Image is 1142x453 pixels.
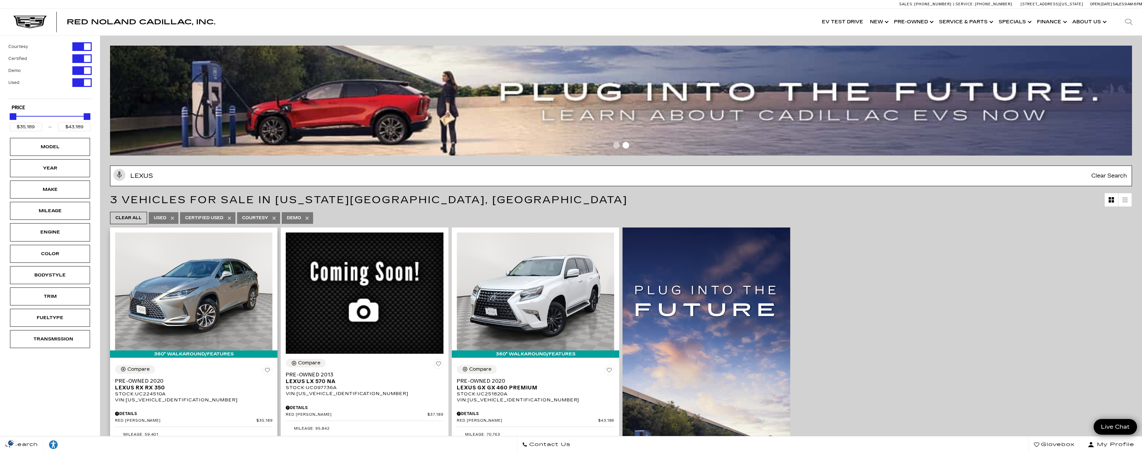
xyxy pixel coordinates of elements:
[457,365,497,374] button: Compare Vehicle
[115,378,267,384] span: Pre-Owned 2020
[10,266,90,284] div: BodystyleBodystyle
[457,378,609,384] span: Pre-Owned 2020
[10,159,90,177] div: YearYear
[914,2,952,6] span: [PHONE_NUMBER]
[8,67,21,74] label: Demo
[598,418,615,423] span: $43,189
[185,214,223,222] span: Certified Used
[10,245,90,263] div: ColorColor
[1105,193,1118,207] a: Grid View
[110,46,1137,156] img: ev-blog-post-banners4
[867,9,891,35] a: New
[33,335,67,343] div: Transmission
[613,142,620,149] span: Go to slide 1
[33,293,67,300] div: Trim
[113,169,125,181] svg: Click to toggle on voice search
[1125,2,1142,6] span: 9 AM-6 PM
[115,214,142,222] span: Clear All
[10,138,90,156] div: ModelModel
[3,439,19,446] img: Opt-Out Icon
[1069,9,1109,35] a: About Us
[1021,2,1083,6] a: [STREET_ADDRESS][US_STATE]
[8,42,92,99] div: Filter by Vehicle Type
[286,385,443,391] div: Stock : UC097736A
[457,232,614,350] img: 2020 Lexus GX GX 460 Premium
[819,9,867,35] a: EV Test Drive
[33,186,67,193] div: Make
[936,9,995,35] a: Service & Parts
[10,440,38,449] span: Search
[10,113,16,120] div: Minimum Price
[110,350,277,358] div: 360° WalkAround/Features
[115,418,272,423] a: Red [PERSON_NAME] $35,189
[256,418,273,423] span: $35,189
[58,123,90,131] input: Maximum
[115,384,267,391] span: Lexus RX RX 350
[33,271,67,279] div: Bodystyle
[115,232,272,350] img: 2020 Lexus RX RX 350
[298,360,320,366] div: Compare
[10,111,90,131] div: Price
[427,412,443,417] span: $37,189
[12,105,88,111] h5: Price
[10,309,90,327] div: FueltypeFueltype
[115,391,272,397] div: Stock : UC224510A
[67,19,215,25] a: Red Noland Cadillac, Inc.
[995,9,1034,35] a: Specials
[457,418,598,423] span: Red [PERSON_NAME]
[457,378,614,391] a: Pre-Owned 2020Lexus GX GX 460 Premium
[899,2,913,6] span: Sales:
[899,2,953,6] a: Sales: [PHONE_NUMBER]
[43,440,63,450] div: Explore your accessibility options
[33,314,67,321] div: Fueltype
[110,194,628,206] span: 3 Vehicles for Sale in [US_STATE][GEOGRAPHIC_DATA], [GEOGRAPHIC_DATA]
[975,2,1012,6] span: [PHONE_NUMBER]
[457,430,614,439] li: Mileage: 70,763
[286,412,443,417] a: Red [PERSON_NAME] $37,189
[286,371,443,385] a: Pre-Owned 2013Lexus LX 570 NA
[1090,2,1112,6] span: Open [DATE]
[286,424,443,433] li: Mileage: 95,842
[1029,436,1080,453] a: Glovebox
[115,430,272,439] li: Mileage: 59,401
[13,16,47,28] img: Cadillac Dark Logo with Cadillac White Text
[604,365,614,378] button: Save Vehicle
[33,165,67,172] div: Year
[286,378,438,385] span: Lexus LX 570 NA
[154,214,166,222] span: Used
[286,359,326,367] button: Compare Vehicle
[10,123,42,131] input: Minimum
[286,232,443,354] img: 2013 Lexus LX 570 NA
[1034,9,1069,35] a: Finance
[115,418,256,423] span: Red [PERSON_NAME]
[457,397,614,403] div: VIN: [US_VEHICLE_IDENTIFICATION_NUMBER]
[33,207,67,215] div: Mileage
[623,142,629,149] span: Go to slide 2
[286,391,443,397] div: VIN: [US_VEHICLE_IDENTIFICATION_NUMBER]
[1039,440,1075,449] span: Glovebox
[67,18,215,26] span: Red Noland Cadillac, Inc.
[262,365,272,378] button: Save Vehicle
[1113,2,1125,6] span: Sales:
[10,287,90,305] div: TrimTrim
[1094,419,1137,435] a: Live Chat
[8,79,19,86] label: Used
[115,411,272,417] div: Pricing Details - Pre-Owned 2020 Lexus RX RX 350
[10,202,90,220] div: MileageMileage
[469,366,491,372] div: Compare
[1115,9,1142,35] div: Search
[287,214,301,222] span: Demo
[8,55,27,62] label: Certified
[1094,440,1134,449] span: My Profile
[10,330,90,348] div: TransmissionTransmission
[115,365,155,374] button: Compare Vehicle
[953,2,1014,6] a: Service: [PHONE_NUMBER]
[433,359,443,371] button: Save Vehicle
[527,440,570,449] span: Contact Us
[457,384,609,391] span: Lexus GX GX 460 Premium
[110,166,1132,186] input: Search Inventory
[286,412,427,417] span: Red [PERSON_NAME]
[286,405,443,411] div: Pricing Details - Pre-Owned 2013 Lexus LX 570 NA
